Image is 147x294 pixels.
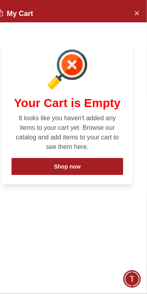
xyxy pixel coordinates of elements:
button: Close Account [130,6,143,19]
button: Shop now [12,158,123,175]
div: Chat Widget [123,270,141,288]
h1: Your Cart is Empty [12,96,123,110]
p: It looks like you haven't added any items to your cart yet. Browse our catalog and add items to y... [12,113,123,152]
